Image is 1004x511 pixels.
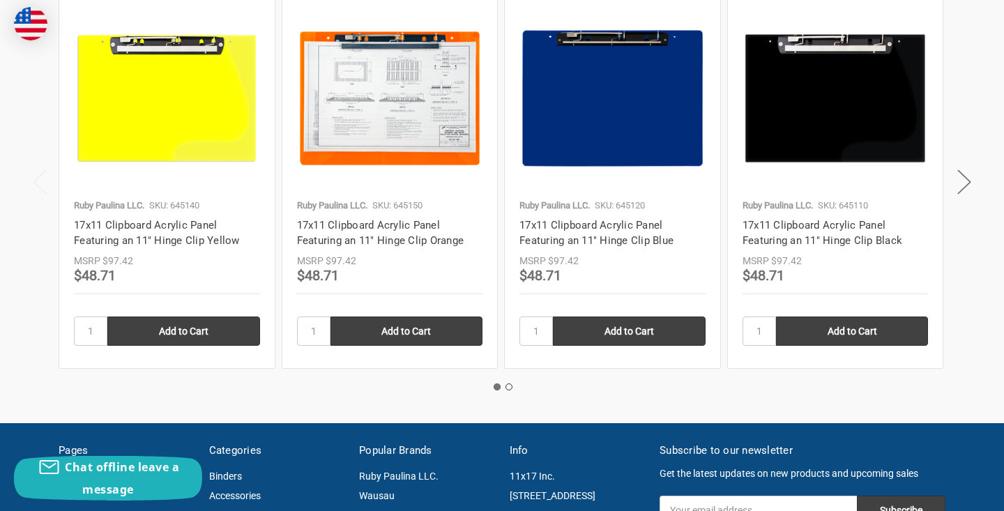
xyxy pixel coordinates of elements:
[74,199,144,213] p: Ruby Paulina LLC.
[297,199,367,213] p: Ruby Paulina LLC.
[209,490,261,501] a: Accessories
[74,254,100,268] div: MSRP
[359,471,439,482] a: Ruby Paulina LLC.
[553,316,706,346] input: Add to Cart
[149,199,199,213] p: SKU: 645140
[65,459,179,497] span: Chat offline leave a message
[297,267,339,284] span: $48.71
[59,443,195,459] h5: Pages
[326,255,356,266] span: $97.42
[595,199,645,213] p: SKU: 645120
[519,254,546,268] div: MSRP
[359,490,395,501] a: Wausau
[950,160,978,203] button: Next
[548,255,579,266] span: $97.42
[505,383,512,390] button: 2 of 2
[297,254,324,268] div: MSRP
[107,316,260,346] input: Add to Cart
[14,456,202,501] button: Chat offline leave a message
[510,443,646,459] h5: Info
[743,219,902,247] a: 17x11 Clipboard Acrylic Panel Featuring an 11" Hinge Clip Black
[372,199,423,213] p: SKU: 645150
[26,160,54,203] button: Previous
[209,443,345,459] h5: Categories
[776,316,929,346] input: Add to Cart
[74,267,116,284] span: $48.71
[359,443,495,459] h5: Popular Brands
[771,255,802,266] span: $97.42
[209,471,242,482] a: Binders
[519,219,674,247] a: 17x11 Clipboard Acrylic Panel Featuring an 11" Hinge Clip Blue
[743,267,784,284] span: $48.71
[102,255,133,266] span: $97.42
[74,6,260,192] img: 17x11 Clipboard Acrylic Panel Featuring an 11" Hinge Clip Yellow
[330,316,483,346] input: Add to Cart
[297,219,464,247] a: 17x11 Clipboard Acrylic Panel Featuring an 11" Hinge Clip Orange
[818,199,868,213] p: SKU: 645110
[743,254,769,268] div: MSRP
[297,6,483,192] img: 17x11 Clipboard Acrylic Panel Featuring an 11" Hinge Clip Orange
[660,443,945,459] h5: Subscribe to our newsletter
[743,6,929,192] img: 17x11 Clipboard Acrylic Panel Featuring an 11" Hinge Clip Black
[519,199,590,213] p: Ruby Paulina LLC.
[494,383,501,390] button: 1 of 2
[519,267,561,284] span: $48.71
[14,7,47,40] img: duty and tax information for United States
[743,199,813,213] p: Ruby Paulina LLC.
[660,466,945,481] p: Get the latest updates on new products and upcoming sales
[74,219,240,247] a: 17x11 Clipboard Acrylic Panel Featuring an 11" Hinge Clip Yellow
[59,490,107,501] a: Contact Us
[519,6,706,192] img: 17x11 Clipboard Acrylic Panel Featuring an 11" Hinge Clip Blue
